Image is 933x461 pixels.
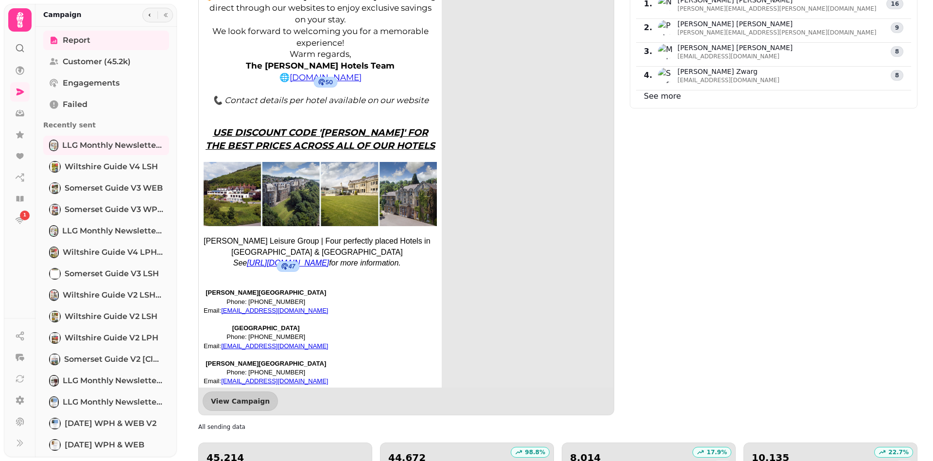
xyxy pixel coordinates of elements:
[63,35,90,46] span: Report
[211,398,270,405] span: View Campaign
[231,248,403,256] span: [GEOGRAPHIC_DATA] & [GEOGRAPHIC_DATA]
[206,127,435,151] em: USE DISCOUNT CODE '[PERSON_NAME]' FOR THE BEST PRICES ACROSS ALL OF OUR HOTELS
[63,99,87,110] span: Failed
[221,377,328,385] a: [EMAIL_ADDRESS][DOMAIN_NAME]
[233,259,401,267] em: See for more information.
[63,56,131,68] span: Customer (45.2k)
[204,288,328,315] p: Phone: [PHONE_NUMBER] Email:
[65,332,158,344] span: Wiltshire Guide v2 LPH
[43,116,169,134] p: Recently sent
[221,342,328,350] a: [EMAIL_ADDRESS][DOMAIN_NAME]
[246,61,395,71] strong: The [PERSON_NAME] Hotels Team
[65,311,157,322] span: Wiltshire Guide v2 LSH
[43,10,82,19] h2: Campaign
[50,162,60,172] img: Wiltshire Guide v4 LSH
[644,70,652,81] span: 4 .
[204,26,437,49] p: We look forward to welcoming you for a memorable experience!
[65,204,163,215] span: Somerset Guide v3 WPH
[43,221,169,241] a: LLG Monthly Newsletter - July 25LLG Monthly Newsletter - [DATE]
[198,423,385,431] h2: Complete overview of all campaign delivery metrics
[50,141,57,150] img: LLG Monthly Newsletter - August 25
[50,290,58,300] img: Wiltshire Guide v2 LSH [clone]
[43,328,169,348] a: Wiltshire Guide v2 LPHWiltshire Guide v2 LPH
[23,212,26,219] span: 1
[63,247,163,258] span: Wiltshire Guide v4 LPH [clone]
[289,263,295,270] span: 47
[50,355,59,364] img: Somerset Guide v2 [clone]
[50,183,60,193] img: Somerset Guide v3 WEB
[50,440,60,450] img: Mother's Day WPH & WEB
[677,5,876,13] span: [PERSON_NAME][EMAIL_ADDRESS][PERSON_NAME][DOMAIN_NAME]
[677,29,876,36] span: [PERSON_NAME][EMAIL_ADDRESS][PERSON_NAME][DOMAIN_NAME]
[43,285,169,305] a: Wiltshire Guide v2 LSH [clone]Wiltshire Guide v2 LSH [clone]
[888,448,909,456] p: 22.7 %
[644,91,681,101] a: See more
[525,448,545,456] p: 98.8 %
[50,419,60,428] img: Mother's Day WPH & WEB V2
[50,226,57,236] img: LLG Monthly Newsletter - July 25
[63,77,120,89] span: Engagements
[62,140,163,151] span: LLG Monthly Newsletter - [DATE]
[658,44,674,59] img: Martin Steedman
[43,264,169,284] a: Somerset Guide v3 LSHSomerset Guide v3 LSH
[10,211,30,230] a: 1
[204,351,328,386] p: Phone: [PHONE_NUMBER] Email:
[43,178,169,198] a: Somerset Guide v3 WEBSomerset Guide v3 WEB
[50,397,58,407] img: LLG Monthly Newsletter - APRIL
[891,46,903,57] div: 8
[677,19,876,29] span: [PERSON_NAME] [PERSON_NAME]
[644,46,652,57] span: 3 .
[63,375,163,387] span: LLG Monthly Newsletter - MAY
[232,324,300,332] strong: [GEOGRAPHIC_DATA]
[677,76,779,84] span: [EMAIL_ADDRESS][DOMAIN_NAME]
[247,259,329,267] a: [URL][DOMAIN_NAME]
[221,307,328,314] a: [EMAIL_ADDRESS][DOMAIN_NAME]
[43,136,169,155] a: LLG Monthly Newsletter - August 25LLG Monthly Newsletter - [DATE]
[658,68,674,83] img: Steffen Zwarg
[50,376,58,386] img: LLG Monthly Newsletter - MAY
[65,161,158,173] span: Wiltshire Guide v4 LSH
[204,237,431,245] span: [PERSON_NAME] Leisure Group | Four perfectly placed Hotels in
[677,53,793,60] span: [EMAIL_ADDRESS][DOMAIN_NAME]
[204,49,437,83] p: Warm regards, 🌐
[43,435,169,455] a: Mother's Day WPH & WEB[DATE] WPH & WEB
[644,22,652,34] span: 2 .
[43,157,169,177] a: Wiltshire Guide v4 LSHWiltshire Guide v4 LSH
[43,31,169,50] a: Report
[43,371,169,390] a: LLG Monthly Newsletter - MAYLLG Monthly Newsletter - MAY
[891,70,903,81] div: 8
[43,52,169,71] a: Customer (45.2k)
[43,243,169,262] a: Wiltshire Guide v4 LPH [clone]Wiltshire Guide v4 LPH [clone]
[50,312,60,321] img: Wiltshire Guide v2 LSH
[43,73,169,93] a: Engagements
[65,182,163,194] span: Somerset Guide v3 WEB
[50,248,58,257] img: Wiltshire Guide v4 LPH [clone]
[63,289,163,301] span: Wiltshire Guide v2 LSH [clone]
[677,43,793,53] span: [PERSON_NAME] [PERSON_NAME]
[707,448,727,456] p: 17.9 %
[50,269,60,279] img: Somerset Guide v3 LSH
[206,360,326,367] strong: [PERSON_NAME][GEOGRAPHIC_DATA]
[326,78,333,86] span: 50
[50,333,60,343] img: Wiltshire Guide v2 LPH
[65,418,156,429] span: [DATE] WPH & WEB V2
[43,414,169,433] a: Mother's Day WPH & WEB V2[DATE] WPH & WEB V2
[212,95,429,105] em: 📞 Contact details per hotel available on our website
[43,200,169,219] a: Somerset Guide v3 WPHSomerset Guide v3 WPH
[43,392,169,412] a: LLG Monthly Newsletter - APRILLLG Monthly Newsletter - APRIL
[63,396,163,408] span: LLG Monthly Newsletter - APRIL
[43,95,169,114] a: Failed
[50,205,60,214] img: Somerset Guide v3 WPH
[658,20,674,35] img: Patricia Dewart
[65,439,144,451] span: [DATE] WPH & WEB
[677,67,779,76] span: [PERSON_NAME] Zwarg
[204,315,328,351] p: Phone: [PHONE_NUMBER] Email:
[290,72,362,82] a: [DOMAIN_NAME]
[62,225,163,237] span: LLG Monthly Newsletter - [DATE]
[43,350,169,369] a: Somerset Guide v2 [clone]Somerset Guide v2 [clone]
[43,307,169,326] a: Wiltshire Guide v2 LSHWiltshire Guide v2 LSH
[891,22,903,33] div: 9
[206,289,326,296] strong: [PERSON_NAME][GEOGRAPHIC_DATA]
[64,354,163,365] span: Somerset Guide v2 [clone]
[65,268,159,280] span: Somerset Guide v3 LSH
